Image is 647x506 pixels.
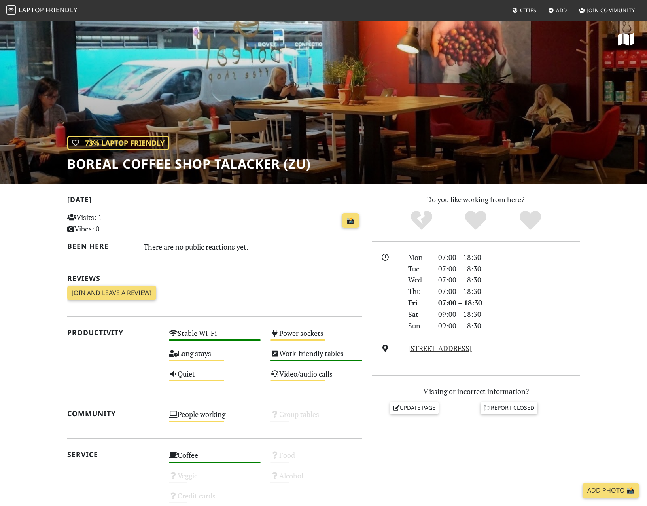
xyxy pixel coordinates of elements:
h2: Community [67,409,159,418]
div: Long stays [164,347,266,367]
div: Sun [403,320,433,332]
div: Quiet [164,368,266,388]
a: Add Photo 📸 [583,483,639,498]
div: Video/audio calls [265,368,367,388]
h1: Boreal Coffee Shop Talacker (ZU) [67,156,311,171]
h2: Productivity [67,328,159,337]
a: Update page [390,402,439,414]
div: Fri [403,297,433,309]
span: Add [556,7,568,14]
div: Power sockets [265,327,367,347]
h2: Been here [67,242,134,250]
div: | 73% Laptop Friendly [67,136,169,150]
div: 07:00 – 18:30 [433,252,585,263]
a: Cities [509,3,540,17]
div: There are no public reactions yet. [144,241,363,253]
div: Sat [403,309,433,320]
h2: [DATE] [67,195,362,207]
div: Definitely! [503,210,558,231]
div: Mon [403,252,433,263]
p: Do you like working from here? [372,194,580,205]
div: Group tables [265,408,367,428]
span: Laptop [19,6,44,14]
span: Join Community [586,7,635,14]
div: No [394,210,449,231]
div: 09:00 – 18:30 [433,309,585,320]
div: Thu [403,286,433,297]
span: Friendly [45,6,77,14]
a: Report closed [481,402,537,414]
div: 07:00 – 18:30 [433,263,585,275]
h2: Service [67,450,159,459]
div: Coffee [164,449,266,469]
div: 09:00 – 18:30 [433,320,585,332]
div: 07:00 – 18:30 [433,297,585,309]
div: 07:00 – 18:30 [433,286,585,297]
a: 📸 [342,213,359,228]
a: Join and leave a review! [67,286,156,301]
h2: Reviews [67,274,362,282]
a: [STREET_ADDRESS] [408,343,472,353]
p: Missing or incorrect information? [372,386,580,397]
p: Visits: 1 Vibes: 0 [67,212,159,235]
img: LaptopFriendly [6,5,16,15]
div: Tue [403,263,433,275]
a: Add [545,3,571,17]
a: LaptopFriendly LaptopFriendly [6,4,78,17]
div: People working [164,408,266,428]
div: Stable Wi-Fi [164,327,266,347]
div: Veggie [164,469,266,489]
div: Food [265,449,367,469]
a: Join Community [575,3,638,17]
div: 07:00 – 18:30 [433,274,585,286]
span: Cities [520,7,537,14]
div: Wed [403,274,433,286]
div: Alcohol [265,469,367,489]
div: Yes [448,210,503,231]
div: Work-friendly tables [265,347,367,367]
